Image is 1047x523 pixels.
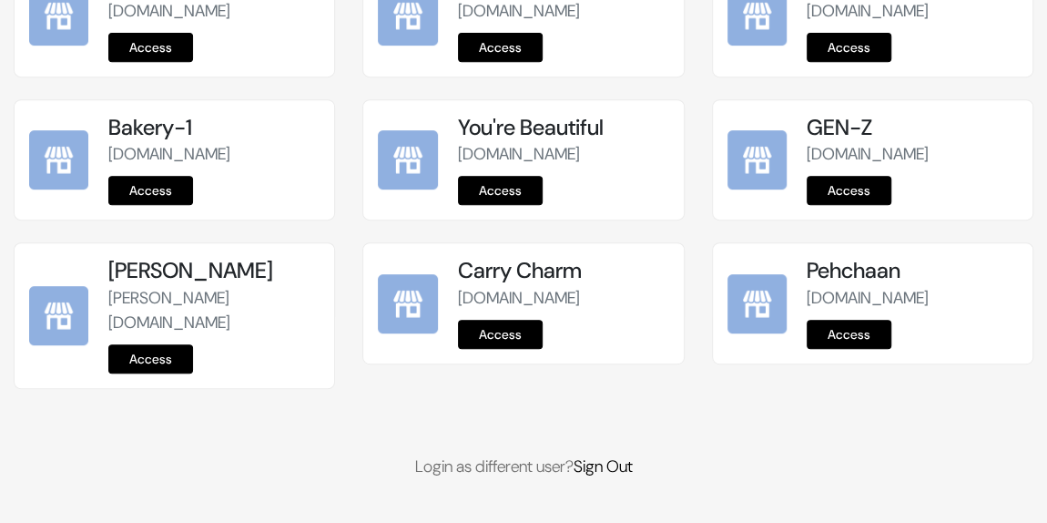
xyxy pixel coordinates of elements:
h5: Bakery-1 [108,115,320,141]
h5: Carry Charm [458,258,669,284]
a: Access [807,176,891,205]
a: Access [458,176,543,205]
img: GEN-Z [727,130,787,190]
p: [DOMAIN_NAME] [807,142,1018,167]
p: [DOMAIN_NAME] [108,142,320,167]
p: [PERSON_NAME][DOMAIN_NAME] [108,286,320,335]
h5: Pehchaan [807,258,1018,284]
h5: [PERSON_NAME] [108,258,320,284]
img: Bakery-1 [29,130,88,190]
a: Access [108,344,193,374]
img: Pehchaan [727,274,787,333]
a: Access [458,320,543,349]
a: Sign Out [574,456,633,477]
h5: You're Beautiful [458,115,669,141]
p: [DOMAIN_NAME] [458,142,669,167]
p: [DOMAIN_NAME] [807,286,1018,311]
a: Access [108,33,193,62]
a: Access [807,320,891,349]
img: Carry Charm [378,274,437,333]
h5: GEN-Z [807,115,1018,141]
img: WALKER [29,286,88,345]
p: Login as different user? [14,455,1033,479]
a: Access [807,33,891,62]
a: Access [458,33,543,62]
img: You're Beautiful [378,130,437,190]
a: Access [108,176,193,205]
p: [DOMAIN_NAME] [458,286,669,311]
